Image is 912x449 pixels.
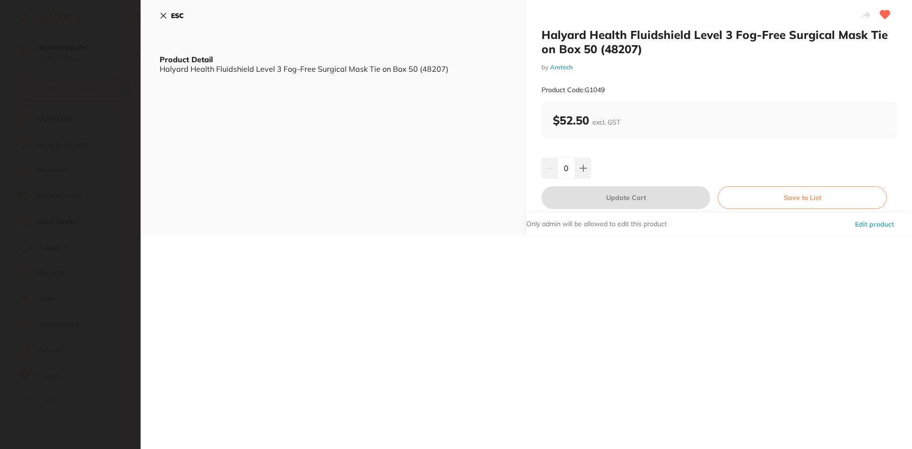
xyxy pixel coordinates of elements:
[592,118,620,126] span: excl. GST
[160,8,184,24] button: ESC
[852,213,897,236] button: Edit product
[541,186,710,209] button: Update Cart
[541,86,605,94] small: Product Code: G1049
[160,55,213,64] b: Product Detail
[553,113,620,127] b: $52.50
[526,220,667,229] p: Only admin will be allowed to edit this product
[171,11,184,20] b: ESC
[718,186,887,209] button: Save to List
[541,64,897,71] small: by
[550,63,573,71] a: Amtech
[541,28,897,56] h2: Halyard Health Fluidshield Level 3 Fog-Free Surgical Mask Tie on Box 50 (48207)
[160,65,507,73] div: Halyard Health Fluidshield Level 3 Fog-Free Surgical Mask Tie on Box 50 (48207)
